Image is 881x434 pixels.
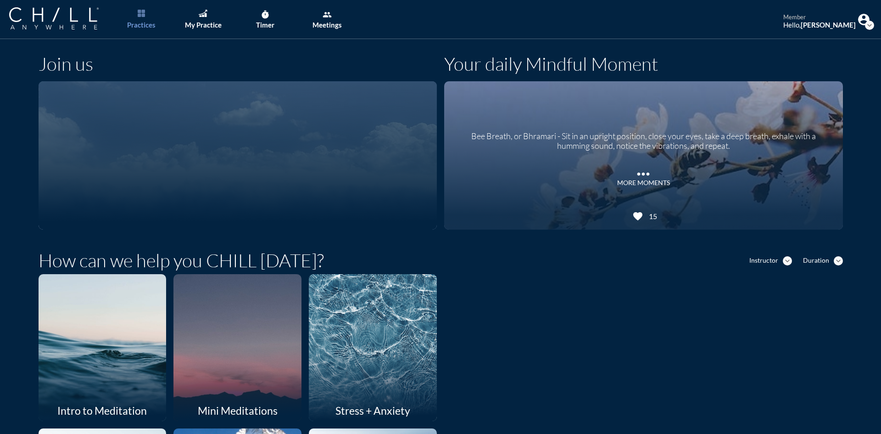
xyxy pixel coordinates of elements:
[256,21,274,29] div: Timer
[801,21,856,29] strong: [PERSON_NAME]
[185,21,222,29] div: My Practice
[173,400,301,421] div: Mini Meditations
[783,256,792,265] i: expand_more
[803,257,829,265] div: Duration
[749,257,778,265] div: Instructor
[39,400,167,421] div: Intro to Meditation
[138,10,145,17] img: List
[834,256,843,265] i: expand_more
[858,14,870,25] img: Profile icon
[39,53,93,75] h1: Join us
[309,400,437,421] div: Stress + Anxiety
[632,211,643,222] i: favorite
[261,10,270,19] i: timer
[199,10,207,17] img: Graph
[783,14,856,21] div: member
[312,21,342,29] div: Meetings
[9,7,99,29] img: Company Logo
[617,179,670,187] div: MORE MOMENTS
[783,21,856,29] div: Hello,
[323,10,332,19] i: group
[456,124,831,151] div: Bee Breath, or Bhramari - Sit in an upright position, close your eyes, take a deep breath, exhale...
[39,249,324,271] h1: How can we help you CHILL [DATE]?
[646,212,657,220] div: 15
[9,7,117,31] a: Company Logo
[444,53,658,75] h1: Your daily Mindful Moment
[127,21,156,29] div: Practices
[634,165,652,179] i: more_horiz
[865,21,874,30] i: expand_more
